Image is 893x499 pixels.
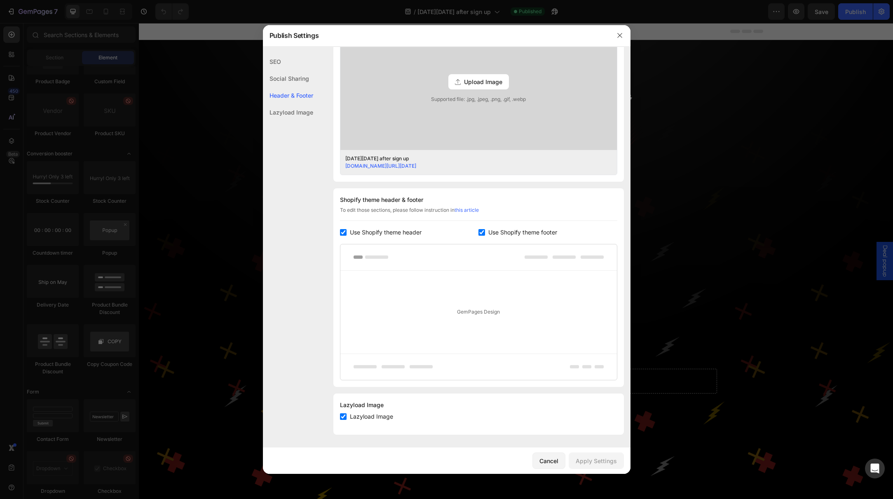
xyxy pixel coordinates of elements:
[282,225,307,255] div: 53
[569,452,624,469] button: Apply Settings
[350,227,422,237] span: Use Shopify theme header
[345,163,416,169] a: [DOMAIN_NAME][URL][DATE]
[263,53,313,70] div: SEO
[464,77,502,86] span: Upload Image
[331,225,359,255] div: 05
[331,255,359,271] p: Hours
[438,225,472,255] div: 32
[865,459,885,478] div: Open Intercom Messenger
[742,222,750,254] span: Deal popup
[345,155,599,162] div: [DATE][DATE] after sign up
[340,400,617,410] div: Lazyload Image
[383,225,413,255] div: 40
[455,207,479,213] a: this article
[342,355,386,361] div: Drop element here
[263,87,313,104] div: Header & Footer
[340,96,617,103] span: Supported file: .jpg, .jpeg, .png, .gif, .webp
[237,30,518,207] img: gempages_568252722143298469-3db80721-0339-4414-8ab0-d65ebd185095.png
[532,452,565,469] button: Cancel
[539,457,558,465] div: Cancel
[438,255,472,271] p: Seconds
[350,412,393,422] span: Lazyload Image
[488,227,557,237] span: Use Shopify theme footer
[282,255,307,271] p: Days
[340,195,617,205] div: Shopify theme header & footer
[263,25,609,46] div: Publish Settings
[340,206,617,221] div: To edit those sections, please follow instruction in
[263,70,313,87] div: Social Sharing
[383,255,413,271] p: Minutes
[340,271,617,354] div: GemPages Design
[263,104,313,121] div: Lazyload Image
[576,457,617,465] div: Apply Settings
